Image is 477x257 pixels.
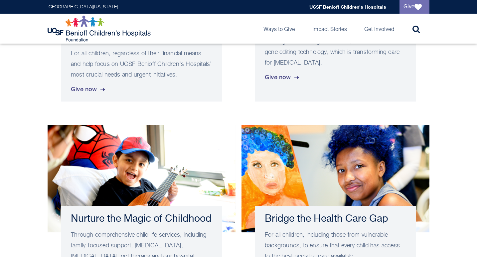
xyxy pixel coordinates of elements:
[265,213,406,225] h3: Bridge the Health Care Gap
[265,36,406,68] p: Leading to life-saving treatments, such as CRISPR gene editing technology, which is transforming ...
[71,48,212,80] p: For all children, regardless of their financial means and help focus on UCSF Benioff Children’s H...
[265,68,300,86] span: Give now
[48,15,152,42] img: Logo for UCSF Benioff Children's Hospitals Foundation
[309,4,386,10] a: UCSF Benioff Children's Hospitals
[71,213,212,225] h3: Nurture the Magic of Childhood
[307,14,352,44] a: Impact Stories
[258,14,300,44] a: Ways to Give
[359,14,399,44] a: Get Involved
[48,5,118,9] a: [GEOGRAPHIC_DATA][US_STATE]
[71,80,106,98] span: Give now
[399,0,429,14] a: Give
